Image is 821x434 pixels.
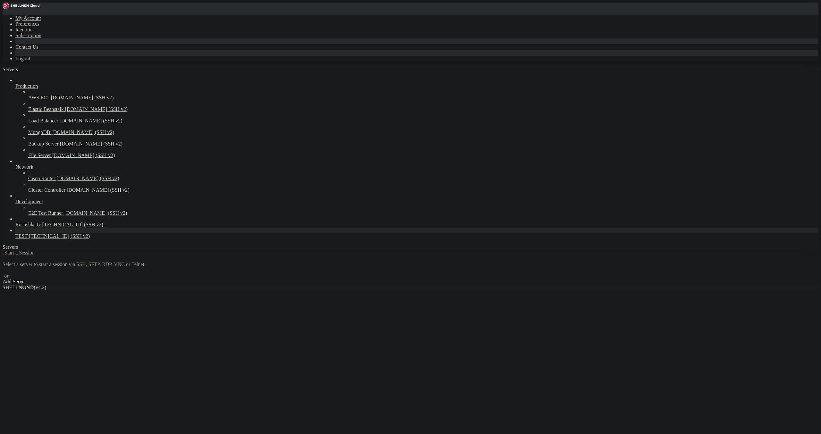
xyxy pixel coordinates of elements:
span: [DOMAIN_NAME] (SSH v2) [67,187,130,193]
span: [DOMAIN_NAME] (SSH v2) [64,210,127,216]
a: Development [15,199,818,204]
img: Shellngn [3,3,39,9]
li: Load Balancer [DOMAIN_NAME] (SSH v2) [28,112,818,124]
a: Subscription [15,33,41,38]
span: File Server [28,153,51,158]
a: MongoDB [DOMAIN_NAME] (SSH v2) [28,129,818,135]
li: MongoDB [DOMAIN_NAME] (SSH v2) [28,124,818,135]
span: Load Balancer [28,118,58,123]
span: SHELL © [3,285,46,290]
span: Servers [3,67,18,72]
a: Identities [15,27,35,32]
span: Cisco Router [28,176,55,181]
span: [DOMAIN_NAME] (SSH v2) [56,176,119,181]
a: AWS EC2 [DOMAIN_NAME] (SSH v2) [28,95,818,101]
a: Cisco Router [DOMAIN_NAME] (SSH v2) [28,176,818,181]
a: E2E Test Runner [DOMAIN_NAME] (SSH v2) [28,210,818,216]
li: Elastic Beanstalk [DOMAIN_NAME] (SSH v2) [28,101,818,112]
a: Backup Server [DOMAIN_NAME] (SSH v2) [28,141,818,147]
a: My Account [15,15,41,21]
span: [DOMAIN_NAME] (SSH v2) [60,118,123,123]
span: [DOMAIN_NAME] (SSH v2) [51,129,114,135]
span: Backup Server [28,141,59,146]
li: Cluster Controller [DOMAIN_NAME] (SSH v2) [28,181,818,193]
li: Development [15,193,818,216]
li: E2E Test Runner [DOMAIN_NAME] (SSH v2) [28,204,818,216]
span: [TECHNICAL_ID] (SSH v2) [29,233,90,239]
span: MongoDB [28,129,50,135]
div: Select a server to start a session via SSH, SFTP, RDP, VNC or Telnet. -or- [3,256,818,279]
a: Preferences [15,21,39,27]
span: Elastic Beanstalk [28,106,64,112]
span: Development [15,199,43,204]
li: Backup Server [DOMAIN_NAME] (SSH v2) [28,135,818,147]
a: File Server [DOMAIN_NAME] (SSH v2) [28,153,818,158]
li: File Server [DOMAIN_NAME] (SSH v2) [28,147,818,158]
span: [DOMAIN_NAME] (SSH v2) [51,95,114,100]
span: E2E Test Runner [28,210,63,216]
span: [DOMAIN_NAME] (SSH v2) [52,153,115,158]
span: Cluster Controller [28,187,65,193]
a: TEST [TECHNICAL_ID] (SSH v2) [15,233,818,239]
span: 4.2.0 [34,285,47,290]
span: [DOMAIN_NAME] (SSH v2) [60,141,123,146]
span: Start a Session [4,250,35,255]
a: Production [15,83,818,89]
a: Network [15,164,818,170]
li: AWS EC2 [DOMAIN_NAME] (SSH v2) [28,89,818,101]
span: Network [15,164,33,170]
a: Load Balancer [DOMAIN_NAME] (SSH v2) [28,118,818,124]
div: Add Server [3,279,818,285]
a: Elastic Beanstalk [DOMAIN_NAME] (SSH v2) [28,106,818,112]
span: Production [15,83,38,89]
li: Network [15,158,818,193]
b: NGN [19,285,30,290]
span: TEST [15,233,28,239]
a: Cluster Controller [DOMAIN_NAME] (SSH v2) [28,187,818,193]
li: TEST [TECHNICAL_ID] (SSH v2) [15,228,818,239]
span: AWS EC2 [28,95,50,100]
li: Production [15,78,818,158]
li: Cisco Router [DOMAIN_NAME] (SSH v2) [28,170,818,181]
a: Logout [15,56,30,61]
a: Servers [3,67,44,72]
a: Rostishka tv [TECHNICAL_ID] (SSH v2) [15,222,818,228]
span: Rostishka tv [15,222,41,227]
li: Rostishka tv [TECHNICAL_ID] (SSH v2) [15,216,818,228]
span: [TECHNICAL_ID] (SSH v2) [42,222,103,227]
div: Servers [3,244,818,250]
span: [DOMAIN_NAME] (SSH v2) [65,106,128,112]
span:  [3,250,4,255]
a: Contact Us [15,44,38,50]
